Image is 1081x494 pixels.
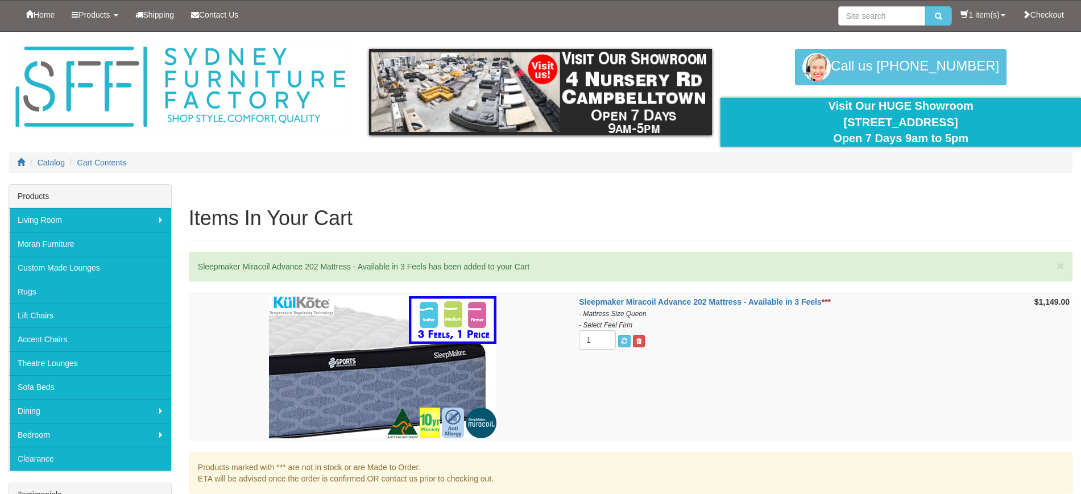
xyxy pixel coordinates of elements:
[38,158,65,167] a: Catalog
[9,399,171,423] a: Dining
[9,304,171,327] a: Lift Chairs
[143,10,175,19] span: Shipping
[189,453,1072,493] div: Products marked with *** are not in stock or are Made to Order. ETA will be advised once the orde...
[17,1,63,29] a: Home
[77,158,126,167] a: Cart Contents
[9,208,171,232] a: Living Room
[269,296,496,438] img: Sleepmaker Miracoil Advance 202 Mattress - Available in 3 Feels
[9,185,171,208] div: Products
[9,351,171,375] a: Theatre Lounges
[10,43,351,131] img: Sydney Furniture Factory
[838,6,925,26] input: Site search
[78,10,110,19] span: Products
[952,1,1013,29] a: 1 item(s)
[189,207,1072,230] h1: Items In Your Cart
[63,1,126,29] a: Products
[127,1,183,29] a: Shipping
[34,10,55,19] span: Home
[1014,1,1072,29] a: Checkout
[1057,260,1064,272] button: ×
[1034,297,1070,306] strong: $1,149.00
[9,423,171,447] a: Bedroom
[9,447,171,471] a: Clearance
[369,49,713,135] img: showroom.gif
[9,280,171,304] a: Rugs
[579,297,821,306] a: Sleepmaker Miracoil Advance 202 Mattress - Available in 3 Feels
[579,310,646,318] i: - Mattress Size Queen
[9,375,171,399] a: Sofa Beds
[9,327,171,351] a: Accent Chairs
[183,1,247,29] a: Contact Us
[579,321,632,329] i: - Select Feel Firm
[9,256,171,280] a: Custom Made Lounges
[199,10,238,19] span: Contact Us
[9,232,171,256] a: Moran Furniture
[189,252,1072,281] div: Sleepmaker Miracoil Advance 202 Mattress - Available in 3 Feels has been added to your Cart
[729,98,1072,147] div: Visit Our HUGE Showroom [STREET_ADDRESS] Open 7 Days 9am to 5pm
